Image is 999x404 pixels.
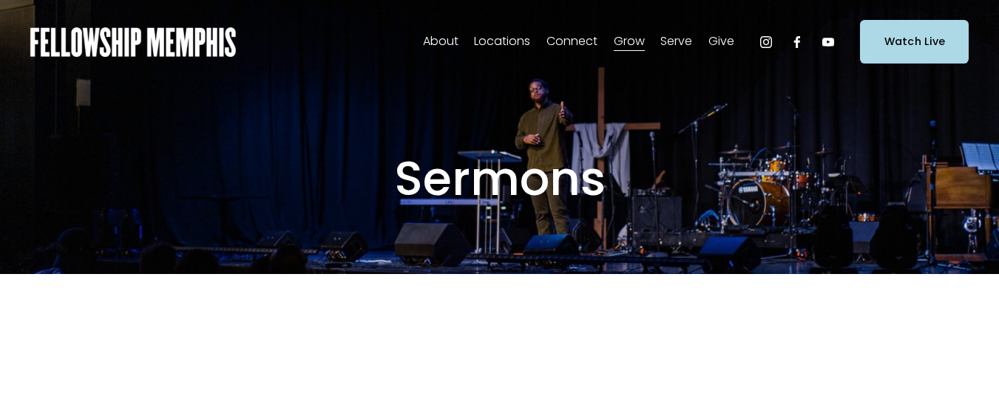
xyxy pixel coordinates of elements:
a: folder dropdown [614,30,645,54]
a: Instagram [759,35,773,49]
a: folder dropdown [660,30,692,54]
a: YouTube [821,35,836,49]
a: folder dropdown [546,30,597,54]
a: folder dropdown [708,30,734,54]
span: Locations [474,31,530,52]
a: folder dropdown [474,30,530,54]
span: Connect [546,31,597,52]
a: folder dropdown [423,30,458,54]
span: Grow [614,31,645,52]
a: Watch Live [860,20,969,64]
span: Give [708,31,734,52]
img: Fellowship Memphis [30,27,237,57]
a: Facebook [790,35,805,49]
span: About [423,31,458,52]
span: Serve [660,31,692,52]
h1: Sermons [167,150,833,208]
